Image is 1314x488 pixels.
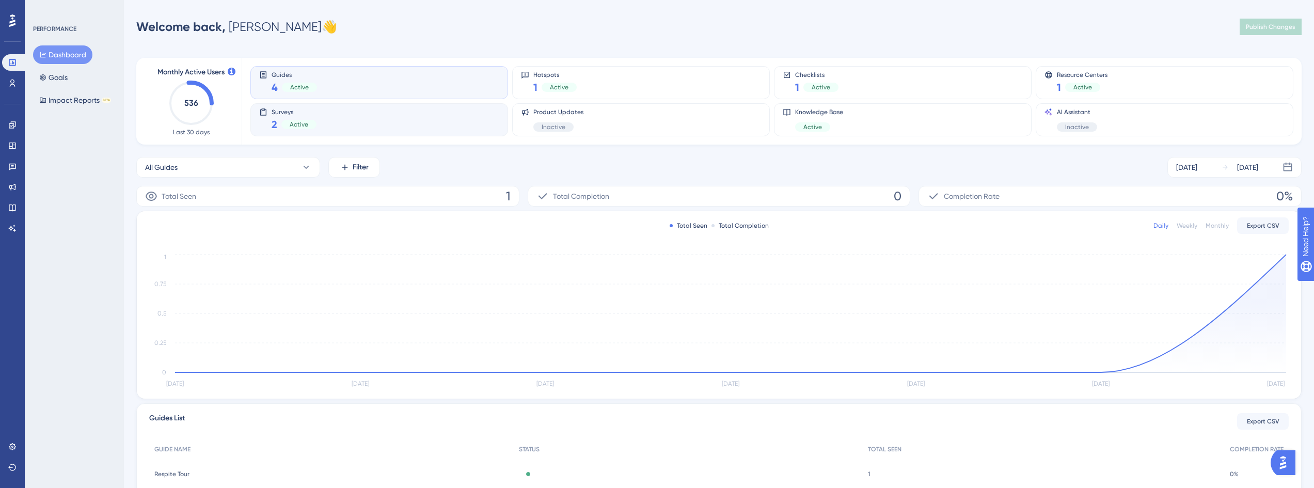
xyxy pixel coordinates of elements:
span: Completion Rate [944,190,1000,202]
iframe: UserGuiding AI Assistant Launcher [1271,447,1302,478]
tspan: 0 [162,369,166,376]
span: 1 [1057,80,1061,95]
span: Last 30 days [173,128,210,136]
button: Export CSV [1237,217,1289,234]
tspan: 0.25 [154,339,166,347]
tspan: [DATE] [1267,380,1285,387]
tspan: [DATE] [166,380,184,387]
span: Surveys [272,108,316,115]
span: Active [803,123,822,131]
span: Need Help? [24,3,65,15]
span: All Guides [145,161,178,174]
span: Total Completion [553,190,609,202]
span: Inactive [542,123,565,131]
span: Active [290,83,309,91]
span: Active [812,83,830,91]
button: Goals [33,68,74,87]
span: Hotspots [533,71,577,78]
span: Active [1073,83,1092,91]
div: Total Completion [711,222,769,230]
span: Active [290,120,308,129]
span: 1 [506,188,511,204]
span: 0% [1230,470,1239,478]
span: COMPLETION RATE [1230,445,1284,453]
span: GUIDE NAME [154,445,191,453]
button: Impact ReportsBETA [33,91,117,109]
span: Inactive [1065,123,1089,131]
span: Guides List [149,412,185,431]
span: 2 [272,117,277,132]
tspan: [DATE] [722,380,739,387]
tspan: 0.75 [154,280,166,288]
span: Export CSV [1247,222,1279,230]
tspan: 1 [164,254,166,261]
tspan: [DATE] [352,380,369,387]
tspan: [DATE] [536,380,554,387]
span: 1 [795,80,799,95]
span: 1 [868,470,870,478]
span: Checklists [795,71,838,78]
span: Monthly Active Users [157,66,225,78]
button: Filter [328,157,380,178]
div: [DATE] [1176,161,1197,174]
span: Export CSV [1247,417,1279,426]
span: Active [550,83,568,91]
tspan: 0.5 [157,310,166,317]
div: BETA [102,98,111,103]
button: Export CSV [1237,413,1289,430]
span: STATUS [519,445,540,453]
span: Respite Tour [154,470,189,478]
span: Resource Centers [1057,71,1107,78]
span: Welcome back, [136,19,226,34]
div: Total Seen [670,222,707,230]
div: PERFORMANCE [33,25,76,33]
span: TOTAL SEEN [868,445,901,453]
span: Guides [272,71,317,78]
div: Weekly [1177,222,1197,230]
button: All Guides [136,157,320,178]
span: Knowledge Base [795,108,843,116]
button: Publish Changes [1240,19,1302,35]
tspan: [DATE] [1092,380,1110,387]
span: 4 [272,80,278,95]
span: Product Updates [533,108,583,116]
span: AI Assistant [1057,108,1097,116]
span: 0% [1276,188,1293,204]
div: [DATE] [1237,161,1258,174]
div: [PERSON_NAME] 👋 [136,19,337,35]
span: 0 [894,188,901,204]
span: Filter [353,161,369,174]
span: 1 [533,80,537,95]
div: Daily [1153,222,1168,230]
text: 536 [184,98,198,108]
button: Dashboard [33,45,92,64]
span: Total Seen [162,190,196,202]
tspan: [DATE] [907,380,925,387]
div: Monthly [1206,222,1229,230]
span: Publish Changes [1246,23,1295,31]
